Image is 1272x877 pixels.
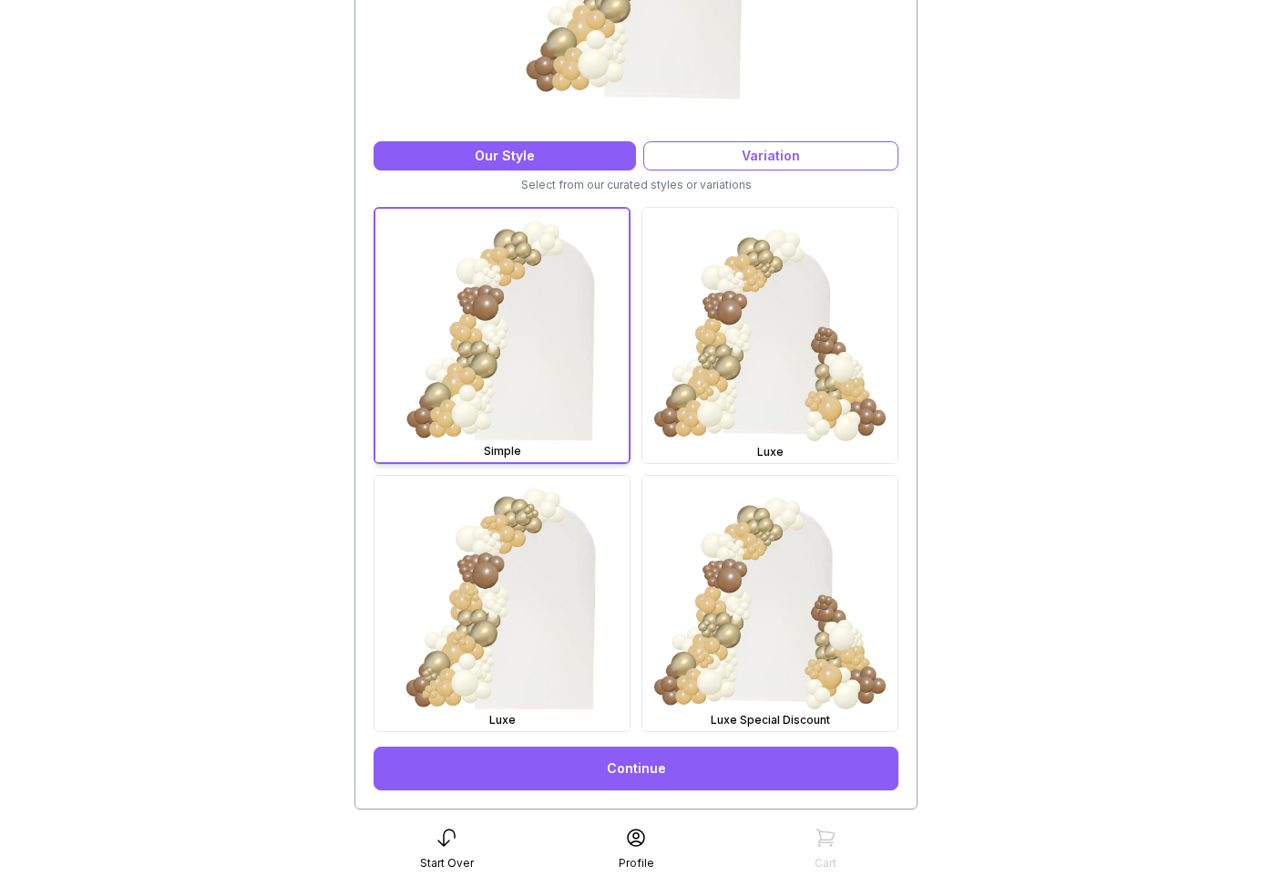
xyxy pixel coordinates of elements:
[646,713,894,727] div: Luxe Special Discount
[642,208,898,463] img: Luxe
[643,141,898,170] div: Variation
[379,444,625,459] div: Simple
[374,178,898,192] div: Select from our curated styles or variations
[374,141,636,170] div: Our Style
[815,856,836,871] div: Cart
[646,445,894,459] div: Luxe
[378,713,626,727] div: Luxe
[619,856,654,871] div: Profile
[374,747,898,790] a: Continue
[642,476,898,731] img: Luxe Special Discount
[375,209,629,462] img: Simple
[420,856,474,871] div: Start Over
[374,476,630,731] img: Luxe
